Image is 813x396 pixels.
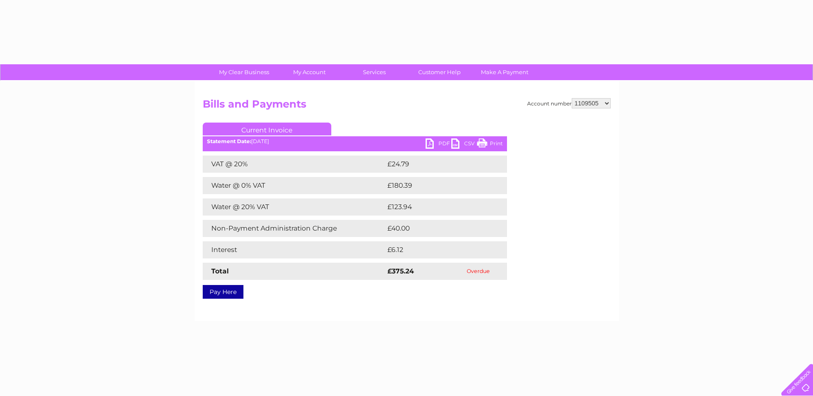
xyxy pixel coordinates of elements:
a: CSV [451,138,477,151]
td: £180.39 [385,177,492,194]
h2: Bills and Payments [203,98,611,114]
div: [DATE] [203,138,507,144]
a: My Account [274,64,345,80]
td: Interest [203,241,385,258]
td: £24.79 [385,156,490,173]
a: Services [339,64,410,80]
a: Current Invoice [203,123,331,135]
td: Water @ 20% VAT [203,198,385,216]
div: Account number [527,98,611,108]
td: Water @ 0% VAT [203,177,385,194]
a: Print [477,138,503,151]
a: PDF [426,138,451,151]
strong: Total [211,267,229,275]
td: VAT @ 20% [203,156,385,173]
td: £40.00 [385,220,490,237]
td: Non-Payment Administration Charge [203,220,385,237]
strong: £375.24 [387,267,414,275]
a: Make A Payment [469,64,540,80]
a: Customer Help [404,64,475,80]
td: £123.94 [385,198,491,216]
td: £6.12 [385,241,486,258]
b: Statement Date: [207,138,251,144]
a: Pay Here [203,285,243,299]
a: My Clear Business [209,64,279,80]
td: Overdue [450,263,507,280]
